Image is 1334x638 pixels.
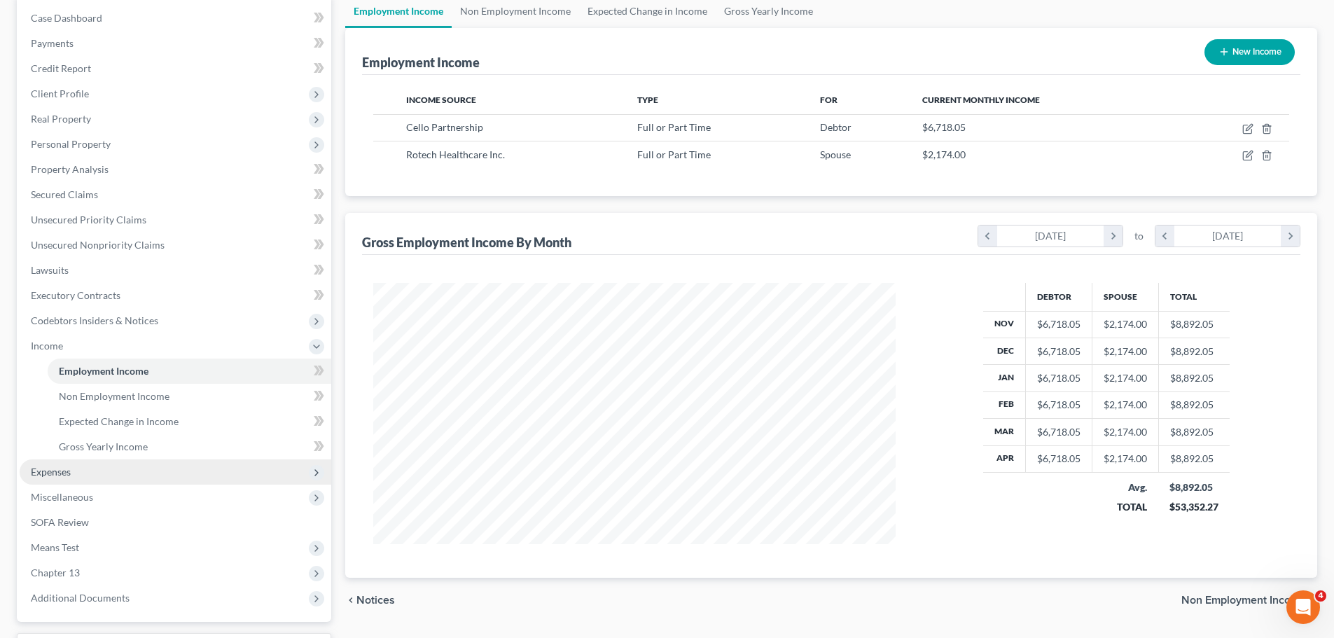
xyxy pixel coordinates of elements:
[20,283,331,308] a: Executory Contracts
[20,233,331,258] a: Unsecured Nonpriority Claims
[1204,39,1295,65] button: New Income
[1158,445,1230,472] td: $8,892.05
[1104,425,1147,439] div: $2,174.00
[983,365,1026,391] th: Jan
[983,338,1026,364] th: Dec
[20,182,331,207] a: Secured Claims
[48,384,331,409] a: Non Employment Income
[406,148,505,160] span: Rotech Healthcare Inc.
[1158,283,1230,311] th: Total
[20,207,331,233] a: Unsecured Priority Claims
[31,62,91,74] span: Credit Report
[31,466,71,478] span: Expenses
[983,311,1026,338] th: Nov
[1286,590,1320,624] iframe: Intercom live chat
[1281,226,1300,247] i: chevron_right
[1037,317,1081,331] div: $6,718.05
[1103,480,1147,494] div: Avg.
[48,409,331,434] a: Expected Change in Income
[31,138,111,150] span: Personal Property
[922,95,1040,105] span: Current Monthly Income
[820,95,838,105] span: For
[820,121,852,133] span: Debtor
[1158,419,1230,445] td: $8,892.05
[1092,283,1158,311] th: Spouse
[406,95,476,105] span: Income Source
[20,31,331,56] a: Payments
[31,567,80,578] span: Chapter 13
[1104,398,1147,412] div: $2,174.00
[1103,500,1147,514] div: TOTAL
[1155,226,1174,247] i: chevron_left
[983,445,1026,472] th: Apr
[59,365,148,377] span: Employment Income
[59,390,169,402] span: Non Employment Income
[1315,590,1326,602] span: 4
[1169,500,1218,514] div: $53,352.27
[1158,311,1230,338] td: $8,892.05
[31,37,74,49] span: Payments
[31,516,89,528] span: SOFA Review
[997,226,1104,247] div: [DATE]
[922,148,966,160] span: $2,174.00
[1104,345,1147,359] div: $2,174.00
[345,595,395,606] button: chevron_left Notices
[31,188,98,200] span: Secured Claims
[1037,371,1081,385] div: $6,718.05
[31,264,69,276] span: Lawsuits
[983,391,1026,418] th: Feb
[1037,345,1081,359] div: $6,718.05
[820,148,851,160] span: Spouse
[20,510,331,535] a: SOFA Review
[20,258,331,283] a: Lawsuits
[406,121,483,133] span: Cello Partnership
[31,289,120,301] span: Executory Contracts
[637,121,711,133] span: Full or Part Time
[1169,480,1218,494] div: $8,892.05
[31,491,93,503] span: Miscellaneous
[356,595,395,606] span: Notices
[1158,338,1230,364] td: $8,892.05
[1181,595,1317,606] button: Non Employment Income chevron_right
[20,157,331,182] a: Property Analysis
[1134,229,1144,243] span: to
[1158,391,1230,418] td: $8,892.05
[31,12,102,24] span: Case Dashboard
[31,214,146,226] span: Unsecured Priority Claims
[31,340,63,352] span: Income
[20,56,331,81] a: Credit Report
[48,434,331,459] a: Gross Yearly Income
[31,314,158,326] span: Codebtors Insiders & Notices
[31,113,91,125] span: Real Property
[1181,595,1306,606] span: Non Employment Income
[1037,452,1081,466] div: $6,718.05
[637,95,658,105] span: Type
[31,541,79,553] span: Means Test
[345,595,356,606] i: chevron_left
[362,54,480,71] div: Employment Income
[31,88,89,99] span: Client Profile
[637,148,711,160] span: Full or Part Time
[978,226,997,247] i: chevron_left
[31,163,109,175] span: Property Analysis
[922,121,966,133] span: $6,718.05
[59,415,179,427] span: Expected Change in Income
[1025,283,1092,311] th: Debtor
[31,592,130,604] span: Additional Documents
[983,419,1026,445] th: Mar
[1104,452,1147,466] div: $2,174.00
[31,239,165,251] span: Unsecured Nonpriority Claims
[1037,398,1081,412] div: $6,718.05
[1174,226,1281,247] div: [DATE]
[1158,365,1230,391] td: $8,892.05
[48,359,331,384] a: Employment Income
[362,234,571,251] div: Gross Employment Income By Month
[20,6,331,31] a: Case Dashboard
[1104,317,1147,331] div: $2,174.00
[59,441,148,452] span: Gross Yearly Income
[1037,425,1081,439] div: $6,718.05
[1104,371,1147,385] div: $2,174.00
[1104,226,1123,247] i: chevron_right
